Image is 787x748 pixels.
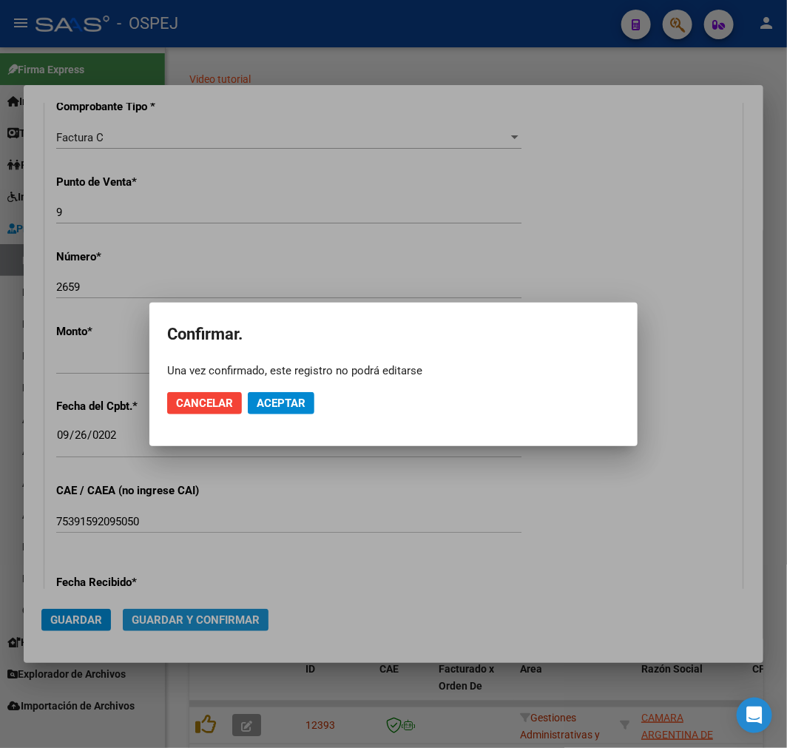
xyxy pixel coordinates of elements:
div: Una vez confirmado, este registro no podrá editarse [167,363,620,378]
button: Cancelar [167,392,242,414]
span: Cancelar [176,397,233,410]
h2: Confirmar. [167,320,620,348]
button: Aceptar [248,392,314,414]
span: Aceptar [257,397,305,410]
div: Open Intercom Messenger [737,698,772,733]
